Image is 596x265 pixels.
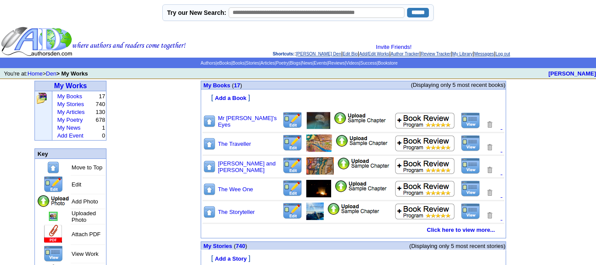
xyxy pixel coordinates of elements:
a: Add Event [57,132,83,139]
a: Events [314,61,327,65]
a: Invite Friends! [376,44,412,50]
b: > My Works [56,70,88,77]
img: Move to top [203,114,216,128]
a: Articles [260,61,275,65]
a: [PERSON_NAME] and [PERSON_NAME] [218,160,275,173]
a: My Stories [57,101,84,107]
a: Messages [474,52,494,56]
img: View this Title [461,135,480,151]
font: 740 [96,101,105,107]
div: : | | | | | | | [188,44,595,57]
a: Mr [PERSON_NAME]’s Eyes [218,115,277,128]
a: Review Tracker [421,52,451,56]
img: Removes this Title [486,143,493,151]
span: ) [240,82,242,89]
a: [PERSON_NAME] Den [296,52,341,56]
img: Removes this Title [486,189,493,197]
a: My News [57,124,80,131]
a: Add a Story [215,255,247,262]
font: ] [248,94,250,101]
a: News [302,61,313,65]
a: [PERSON_NAME] [548,70,596,77]
img: View this Title [461,158,480,174]
a: My Library [452,52,473,56]
a: Poetry [276,61,288,65]
a: My Books [57,93,82,100]
img: View this Page [44,245,63,262]
a: Videos [346,61,359,65]
a: Blogs [290,61,301,65]
font: . [500,191,502,198]
img: Removes this Title [486,120,493,129]
span: (Displaying only 5 most recent books) [411,82,506,88]
img: Add Attachment PDF [337,157,390,170]
img: Removes this Title [486,166,493,174]
img: View this Title [461,112,480,129]
img: Move to top [47,161,60,174]
font: 678 [96,117,105,123]
a: Den [46,70,56,77]
a: The Traveller [218,141,251,147]
font: 130 [96,109,105,115]
img: Edit this Title [282,112,303,129]
img: Add/Remove Photo [306,180,332,197]
img: Edit this Title [282,157,303,174]
a: Edit Bio [343,52,357,56]
img: shim.gif [202,90,205,93]
img: Add Attachment PDF [336,134,388,147]
img: Move to top [203,205,216,219]
img: shim.gif [352,238,355,241]
a: Stories [246,61,259,65]
img: Add Attachment PDF [335,180,387,193]
font: Add Photo [72,198,98,205]
a: . [500,168,502,176]
img: Edit this Title [43,176,64,193]
img: Add/Remove Photo [306,134,332,152]
a: My Poetry [57,117,83,123]
img: View this Title [461,203,480,220]
a: The Storyteller [218,209,255,215]
a: My Works [54,82,87,89]
img: Move to top [203,182,216,196]
img: Edit this Title [282,180,303,197]
img: shim.gif [202,107,205,110]
p: (Displaying only 5 most recent stories) [300,243,506,249]
img: Move to top [203,137,216,151]
img: shim.gif [202,234,205,237]
a: My Articles [57,109,85,115]
img: Removes this Title [486,211,493,220]
img: Add to Book Review Program [395,112,456,129]
a: Log out [496,52,510,56]
img: shim.gif [202,251,205,254]
span: Shortcuts: [273,52,295,56]
img: Add Attachment [43,225,63,244]
a: Authors [201,61,216,65]
img: Add to Book Review Program [395,158,456,174]
a: Author Tracker [390,52,419,56]
span: ) [245,243,247,249]
a: eBooks [217,61,231,65]
span: ( [234,243,236,249]
font: Key [38,151,48,157]
font: 0 [102,132,105,139]
a: Click here to view more... [427,227,495,233]
font: Edit [72,181,81,188]
a: Bookstore [378,61,397,65]
font: [ [211,255,213,262]
font: Add a Book [215,95,247,101]
img: Add Photo [37,195,70,208]
img: Add to Book Review Program [395,180,456,197]
a: . [500,123,502,130]
img: View this Title [461,180,480,197]
a: My Stories [203,243,232,249]
img: Add to Book Review Program [395,135,456,151]
a: Books [233,61,245,65]
img: Add/Remove Photo [306,203,324,220]
img: shim.gif [202,103,205,106]
font: Attach PDF [72,231,100,237]
a: My Books [203,82,230,89]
